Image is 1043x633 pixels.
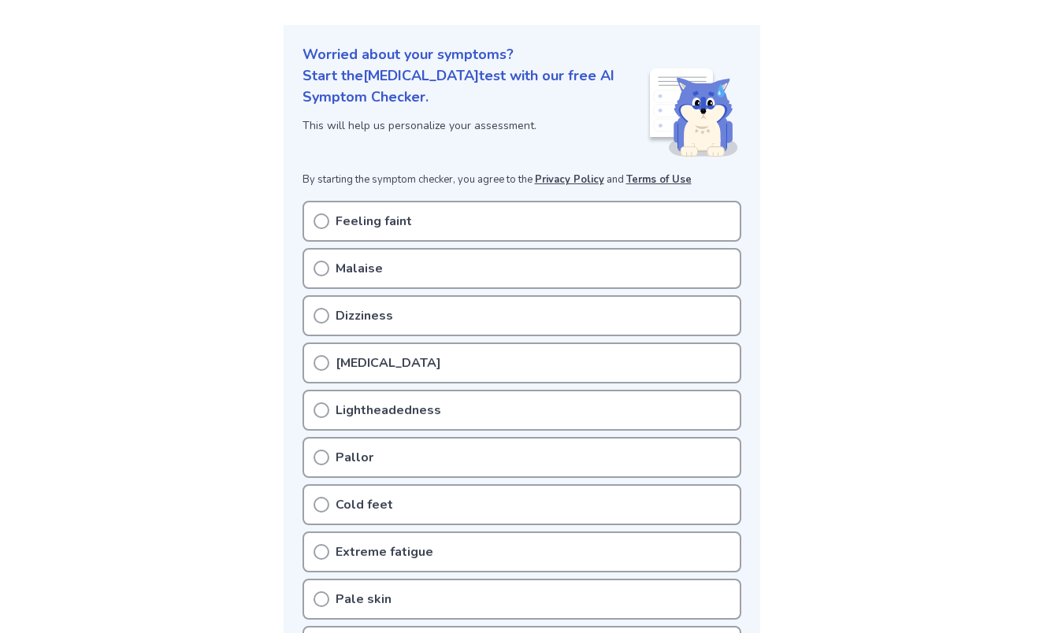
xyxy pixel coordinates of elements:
[336,542,433,561] p: Extreme fatigue
[303,44,741,65] p: Worried about your symptoms?
[336,495,393,514] p: Cold feet
[626,172,692,187] a: Terms of Use
[336,448,373,467] p: Pallor
[336,306,393,325] p: Dizziness
[336,212,412,231] p: Feeling faint
[303,117,647,134] p: This will help us personalize your assessment.
[535,172,604,187] a: Privacy Policy
[336,401,441,420] p: Lightheadedness
[336,259,383,278] p: Malaise
[647,68,738,157] img: Shiba
[336,354,441,372] p: [MEDICAL_DATA]
[303,172,741,188] p: By starting the symptom checker, you agree to the and
[303,65,647,108] p: Start the [MEDICAL_DATA] test with our free AI Symptom Checker.
[336,590,392,609] p: Pale skin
